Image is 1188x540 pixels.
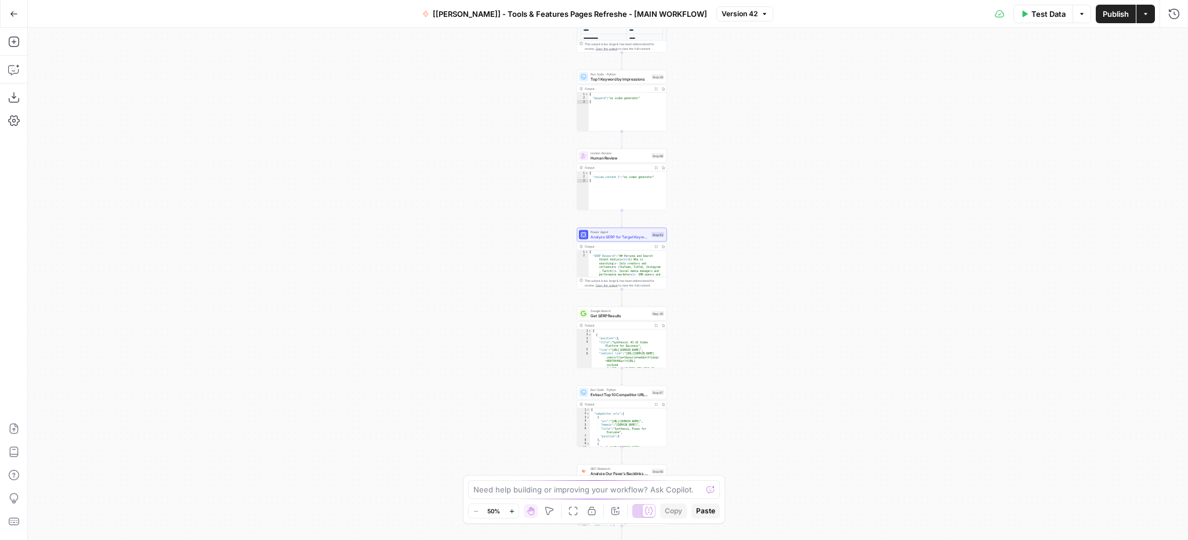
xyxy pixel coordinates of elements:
div: 11 [577,525,590,529]
span: Toggle code folding, rows 1 through 3 [585,93,589,97]
span: 50% [487,506,500,516]
g: Edge from step_86 to step_53 [621,211,623,227]
button: Publish [1096,5,1136,23]
span: Toggle code folding, rows 1 through 36 [586,408,590,412]
div: Output [585,86,651,91]
div: Step 86 [651,153,664,158]
div: Step 67 [651,390,664,395]
div: Power AgentAnalyze SERP for Target Keyword - Top 10 SERPsStep 53Output{ "SERP Research":"## Perso... [577,228,667,289]
div: Output [585,402,651,407]
div: 1 [577,329,592,334]
div: SEO ResearchAnalyze Our Page's Backlinks ProfileStep 68Output{ "Authority Score":48, "Total Backl... [577,465,667,526]
div: 5 [577,423,590,427]
span: Copy [665,506,682,516]
span: Run Code · Python [591,387,649,392]
g: Edge from step_53 to step_40 [621,289,623,306]
div: 1 [577,172,589,176]
span: Toggle code folding, rows 1 through 3 [585,172,589,176]
button: Paste [691,503,720,519]
div: 9 [577,442,590,446]
div: Step 53 [651,232,664,237]
span: Analyze SERP for Target Keyword - Top 10 SERPs [591,234,649,240]
g: Edge from step_40 to step_67 [621,368,623,385]
button: Version 42 [716,6,773,21]
span: Toggle code folding, rows 1 through 3 [585,251,589,255]
span: Toggle code folding, rows 1 through 106 [588,329,592,334]
div: 5 [577,348,592,352]
span: Extract Top 10 Competitor URLs from SERP [591,392,649,397]
span: Human Review [591,155,649,161]
div: This output is too large & has been abbreviated for review. to view the full content. [585,278,664,288]
button: Test Data [1013,5,1073,23]
div: 2 [577,175,589,179]
g: Edge from step_28 to step_86 [621,132,623,148]
div: 4 [577,419,590,423]
div: Output [585,244,651,249]
div: 3 [577,416,590,420]
span: Analyze Our Page's Backlinks Profile [591,470,649,476]
button: [[PERSON_NAME]] - Tools & Features Pages Refreshe - [MAIN WORKFLOW] [415,5,714,23]
span: Power Agent [591,230,649,234]
div: 3 [577,337,592,341]
div: Output [585,323,651,328]
span: Toggle code folding, rows 9 through 14 [586,442,590,446]
g: Edge from step_67 to step_68 [621,447,623,464]
div: 1 [577,93,589,97]
img: 3lyvnidk9veb5oecvmize2kaffdg [581,469,586,474]
div: 3 [577,100,589,104]
div: 2 [577,96,589,100]
span: Toggle code folding, rows 3 through 8 [586,416,590,420]
div: This output is too large & has been abbreviated for review. to view the full content. [585,42,664,51]
div: Google SearchGet SERP ResultsStep 40Output[ { "position":1, "title":"Synthesia: #1 AI Video Platf... [577,307,667,368]
div: Step 40 [651,311,665,316]
span: Version 42 [722,9,758,19]
div: 6 [577,427,590,434]
div: Run Code · PythonTop 1 Keyword by ImpressionsStep 28Output{ "keyword":"ai video generator"} [577,70,667,132]
span: Top 1 Keyword by Impressions [591,76,649,82]
div: 1 [577,408,590,412]
g: Edge from step_23 to step_28 [621,53,623,70]
span: Test Data [1031,8,1066,20]
span: Copy the output [596,47,618,50]
span: [[PERSON_NAME]] - Tools & Features Pages Refreshe - [MAIN WORKFLOW] [433,8,707,20]
div: 3 [577,179,589,183]
div: 1 [577,251,589,255]
span: Human Review [591,151,649,155]
div: Human ReviewHuman ReviewStep 86Output{ "review_content_1":"ai video generator"} [577,149,667,211]
div: Step 68 [651,469,664,474]
div: Run Code · PythonExtract Top 10 Competitor URLs from SERPStep 67Output{ "competitor_urls":[ { "ur... [577,386,667,447]
div: 4 [577,340,592,348]
div: 10 [577,446,590,454]
div: Output [585,165,651,170]
span: Toggle code folding, rows 2 through 40 [588,333,592,337]
div: 8 [577,438,590,443]
div: 2 [577,412,590,416]
div: Step 28 [651,74,664,79]
span: SEO Research [591,466,649,471]
button: Copy [660,503,687,519]
div: 6 [577,352,592,375]
span: Run Code · Python [591,72,649,77]
span: Google Search [591,309,649,313]
div: 7 [577,434,590,438]
span: Paste [696,506,715,516]
div: 2 [577,333,592,337]
span: Copy the output [596,284,618,287]
span: Publish [1103,8,1129,20]
span: Get SERP Results [591,313,649,318]
span: Toggle code folding, rows 2 through 33 [586,412,590,416]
